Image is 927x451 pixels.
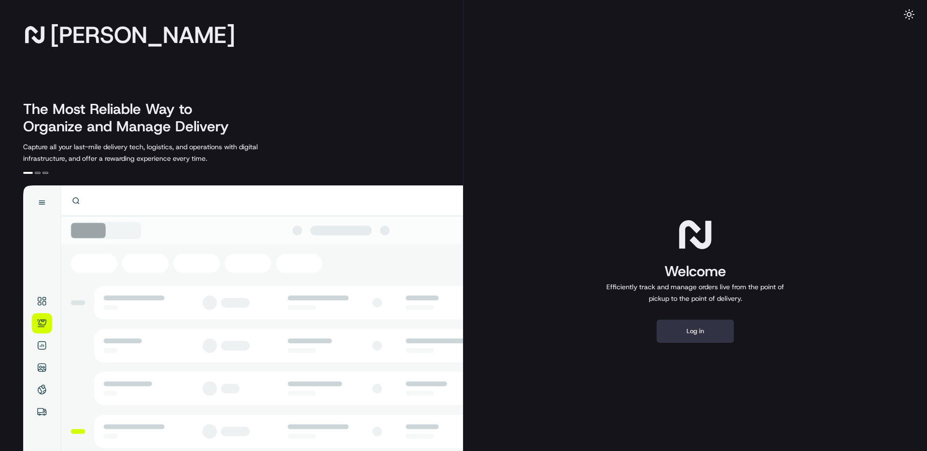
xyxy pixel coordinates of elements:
[50,25,235,44] span: [PERSON_NAME]
[603,262,788,281] h1: Welcome
[23,141,301,164] p: Capture all your last-mile delivery tech, logistics, and operations with digital infrastructure, ...
[603,281,788,304] p: Efficiently track and manage orders live from the point of pickup to the point of delivery.
[657,320,734,343] button: Log in
[23,100,239,135] h2: The Most Reliable Way to Organize and Manage Delivery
